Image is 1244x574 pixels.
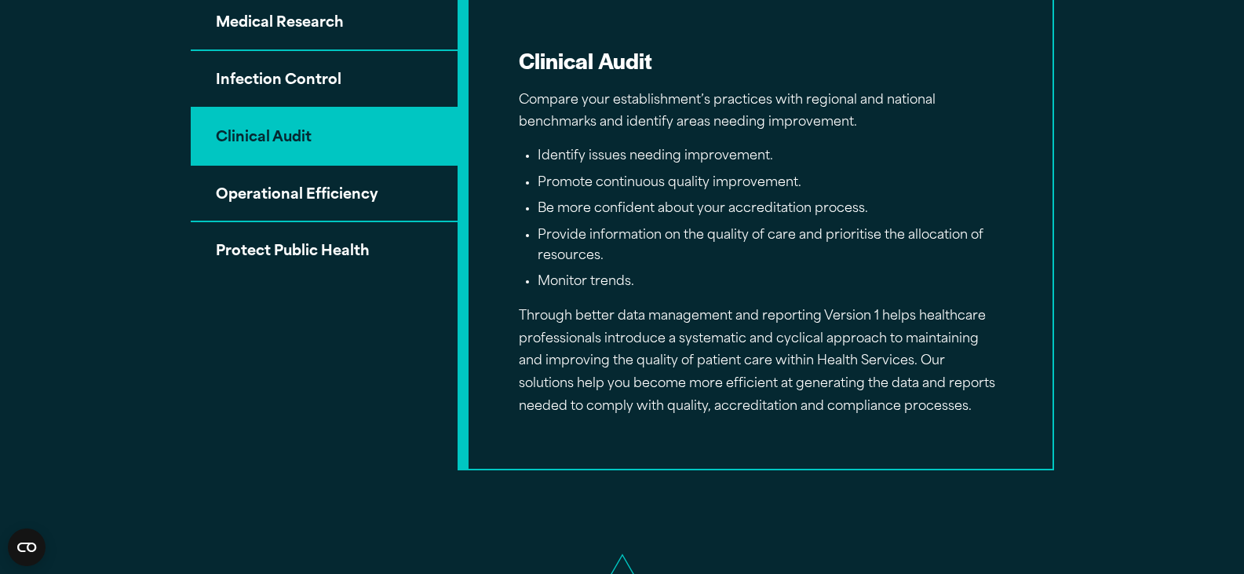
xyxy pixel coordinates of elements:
li: Be more confident about your accreditation process. [538,199,1002,220]
button: Operational Efficiency [191,166,458,223]
li: Provide information on the quality of care and prioritise the allocation of resources. [538,226,1002,266]
button: Infection Control [191,51,458,108]
p: Through better data management and reporting Version 1 helps healthcare professionals introduce a... [519,305,1002,419]
button: Open CMP widget [8,528,46,566]
li: Monitor trends. [538,272,1002,293]
button: Clinical Audit [191,108,458,166]
h3: Clinical Audit [519,46,1002,75]
p: Compare your establishment’s practices with regional and national benchmarks and identify areas n... [519,90,1002,135]
li: Identify issues needing improvement. [538,147,1002,167]
button: Protect Public Health [191,222,458,278]
li: Promote continuous quality improvement. [538,174,1002,194]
